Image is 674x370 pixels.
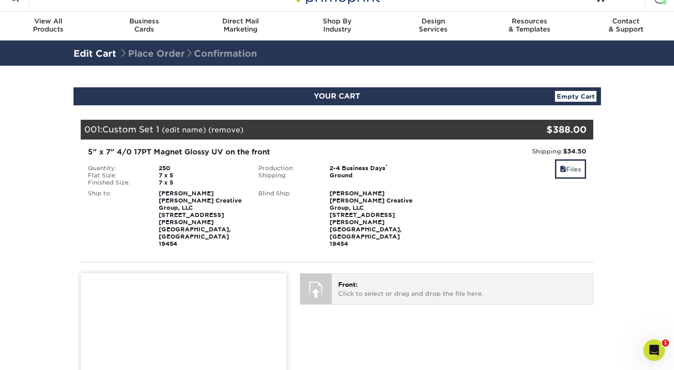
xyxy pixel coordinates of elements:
div: $388.00 [508,123,587,136]
div: Marketing [193,17,289,33]
a: Edit Cart [73,48,116,59]
a: Empty Cart [555,91,596,102]
a: Files [555,159,586,179]
a: DesignServices [385,12,481,41]
span: Shop By [289,17,385,25]
div: Shipping: [252,172,323,179]
span: Direct Mail [193,17,289,25]
span: YOUR CART [314,92,360,100]
iframe: Intercom live chat [643,339,665,361]
a: BusinessCards [96,12,193,41]
div: 7 x 5 [152,172,252,179]
span: 1 [662,339,669,347]
span: files [560,166,566,173]
p: Click to select or drag and drop the file here. [338,280,587,298]
strong: [PERSON_NAME] [PERSON_NAME] Creative Group, LLC [STREET_ADDRESS][PERSON_NAME] [GEOGRAPHIC_DATA], ... [330,190,413,247]
div: Blind Ship: [252,190,323,248]
span: Front: [338,281,358,288]
span: Custom Set 1 [102,124,159,134]
span: Place Order Confirmation [119,48,257,59]
div: Ship to: [81,190,152,248]
a: Contact& Support [578,12,674,41]
span: Business [96,17,193,25]
iframe: Google Customer Reviews [2,343,77,367]
div: 001: [81,120,508,140]
div: Production: [252,165,323,172]
div: 2-4 Business Days [323,165,422,172]
a: Resources& Templates [481,12,578,41]
span: Design [385,17,481,25]
div: Flat Size: [81,172,152,179]
div: Industry [289,17,385,33]
div: 7 x 5 [152,179,252,186]
a: Shop ByIndustry [289,12,385,41]
strong: $34.50 [563,148,586,155]
div: Services [385,17,481,33]
div: & Support [578,17,674,33]
div: Quantity: [81,165,152,172]
a: (remove) [208,126,243,134]
div: Cards [96,17,193,33]
div: Shipping: [429,147,587,156]
div: Ground [323,172,422,179]
span: Contact [578,17,674,25]
strong: [PERSON_NAME] [PERSON_NAME] Creative Group, LLC [STREET_ADDRESS][PERSON_NAME] [GEOGRAPHIC_DATA], ... [159,190,242,247]
a: Direct MailMarketing [193,12,289,41]
div: 5" x 7" 4/0 17PT Magnet Glossy UV on the front [88,147,416,158]
div: & Templates [481,17,578,33]
div: 250 [152,165,252,172]
a: (edit name) [162,126,206,134]
span: Resources [481,17,578,25]
div: Finished Size: [81,179,152,186]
